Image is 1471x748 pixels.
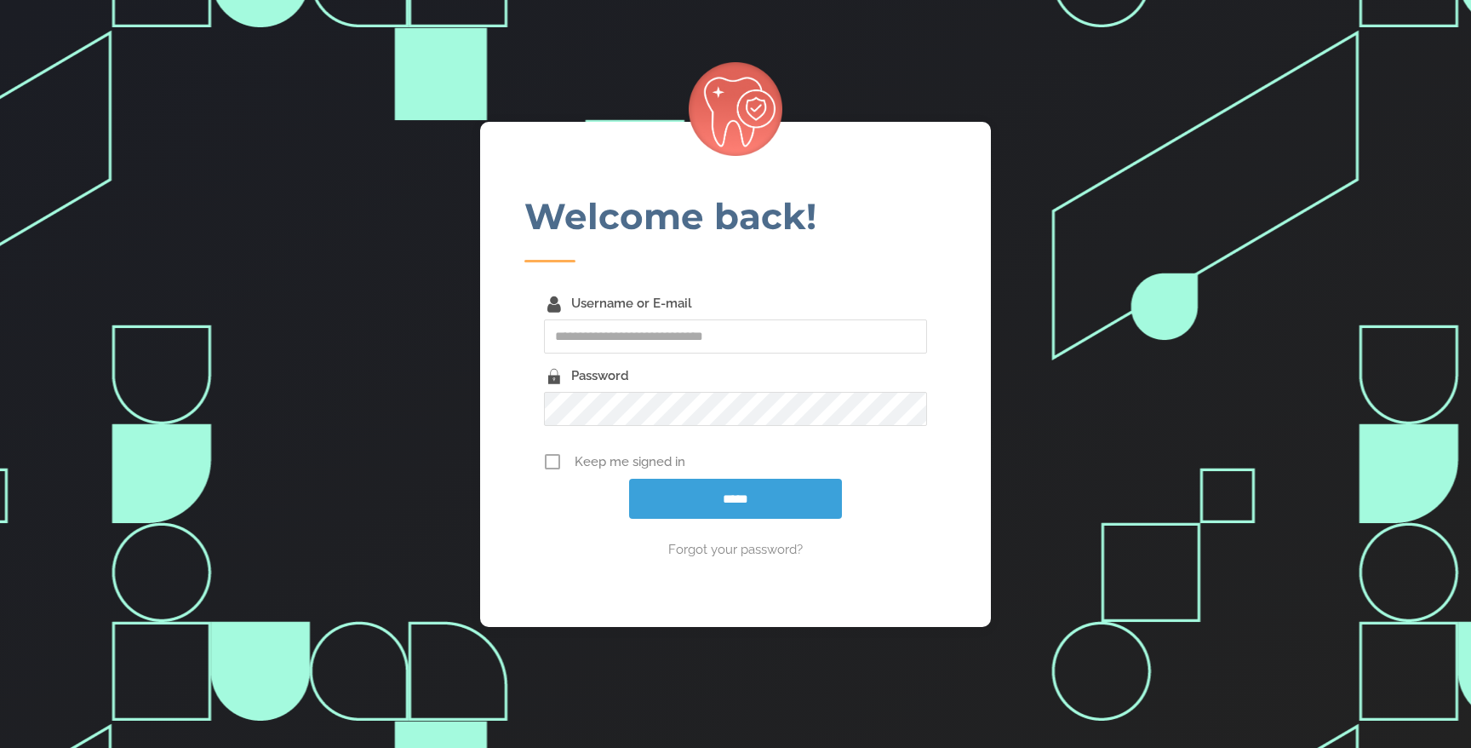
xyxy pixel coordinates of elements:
i: Password [548,365,560,388]
label: Username or E-mail [571,296,692,311]
span: Keep me signed in [575,452,927,472]
img: Checkdent_DP [689,62,782,156]
h1: Welcome back! [524,199,947,243]
i: Username or E-mail [547,293,561,315]
a: Forgot your password? [544,540,927,559]
label: Password [571,368,629,383]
